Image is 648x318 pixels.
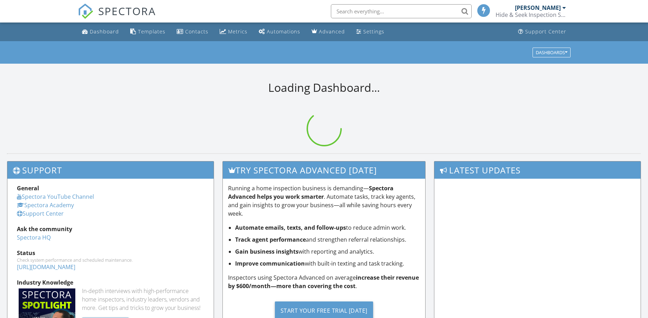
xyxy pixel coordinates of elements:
img: The Best Home Inspection Software - Spectora [78,4,93,19]
h3: Support [7,161,214,179]
strong: Spectora Advanced helps you work smarter [228,184,394,201]
a: Spectora Academy [17,201,74,209]
a: Support Center [515,25,569,38]
div: Dashboard [90,28,119,35]
div: Ask the community [17,225,204,233]
p: Inspectors using Spectora Advanced on average . [228,273,420,290]
input: Search everything... [331,4,472,18]
li: with built-in texting and task tracking. [235,259,420,268]
a: Metrics [217,25,250,38]
a: Support Center [17,210,64,217]
li: with reporting and analytics. [235,247,420,256]
div: Status [17,249,204,257]
li: to reduce admin work. [235,223,420,232]
div: Advanced [319,28,345,35]
a: [URL][DOMAIN_NAME] [17,263,75,271]
div: Settings [363,28,384,35]
strong: Improve communication [235,260,305,267]
div: Industry Knowledge [17,278,204,287]
strong: Track agent performance [235,236,306,243]
span: SPECTORA [98,4,156,18]
a: Dashboard [79,25,122,38]
strong: General [17,184,39,192]
div: Dashboards [536,50,567,55]
a: Spectora HQ [17,234,51,241]
h3: Try spectora advanced [DATE] [223,161,425,179]
a: Advanced [309,25,348,38]
div: Contacts [185,28,208,35]
li: and strengthen referral relationships. [235,235,420,244]
strong: increase their revenue by $600/month—more than covering the cost [228,274,419,290]
p: Running a home inspection business is demanding— . Automate tasks, track key agents, and gain ins... [228,184,420,218]
a: Contacts [174,25,211,38]
a: Templates [127,25,168,38]
div: Templates [138,28,165,35]
strong: Gain business insights [235,248,298,255]
div: Automations [267,28,300,35]
button: Dashboards [533,47,571,57]
a: Spectora YouTube Channel [17,193,94,201]
div: Metrics [228,28,247,35]
a: SPECTORA [78,9,156,24]
div: In-depth interviews with high-performance home inspectors, industry leaders, vendors and more. Ge... [82,287,204,312]
div: Check system performance and scheduled maintenance. [17,257,204,263]
a: Automations (Basic) [256,25,303,38]
h3: Latest Updates [434,161,641,179]
div: [PERSON_NAME] [515,4,561,11]
div: Support Center [525,28,566,35]
div: Hide & Seek Inspection Services [496,11,566,18]
a: Settings [353,25,387,38]
strong: Automate emails, texts, and follow-ups [235,224,346,231]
